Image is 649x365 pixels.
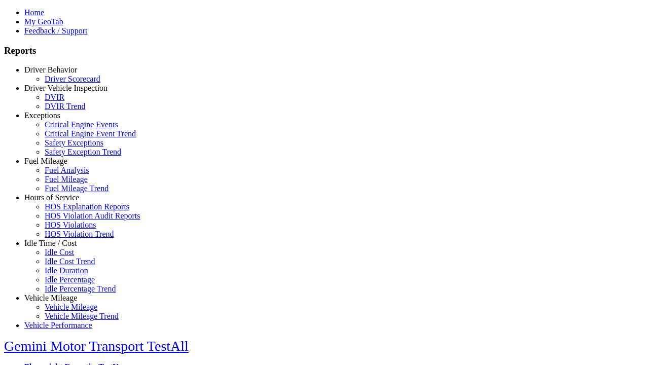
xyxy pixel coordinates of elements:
[45,312,119,320] a: Vehicle Mileage Trend
[45,93,64,101] a: DVIR
[24,65,77,74] a: Driver Behavior
[45,102,85,111] a: DVIR Trend
[45,248,74,257] a: Idle Cost
[24,294,77,302] a: Vehicle Mileage
[45,221,96,229] a: HOS Violations
[45,175,88,184] a: Fuel Mileage
[45,138,103,147] a: Safety Exceptions
[24,157,67,165] a: Fuel Mileage
[24,111,60,120] a: Exceptions
[45,120,118,129] a: Critical Engine Events
[45,211,140,220] a: HOS Violation Audit Reports
[24,26,87,35] a: Feedback / Support
[24,17,63,26] a: My GeoTab
[45,148,121,156] a: Safety Exception Trend
[45,284,116,293] a: Idle Percentage Trend
[24,239,77,247] a: Idle Time / Cost
[4,338,189,354] a: Gemini Motor Transport TestAll
[24,8,44,17] a: Home
[45,75,100,83] a: Driver Scorecard
[45,275,95,284] a: Idle Percentage
[45,184,109,193] a: Fuel Mileage Trend
[45,166,89,174] a: Fuel Analysis
[45,230,114,238] a: HOS Violation Trend
[24,84,107,92] a: Driver Vehicle Inspection
[4,45,645,56] h3: Reports
[24,321,92,330] a: Vehicle Performance
[45,257,95,266] a: Idle Cost Trend
[45,266,88,275] a: Idle Duration
[45,202,129,211] a: HOS Explanation Reports
[24,193,79,202] a: Hours of Service
[45,129,136,138] a: Critical Engine Event Trend
[45,303,97,311] a: Vehicle Mileage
